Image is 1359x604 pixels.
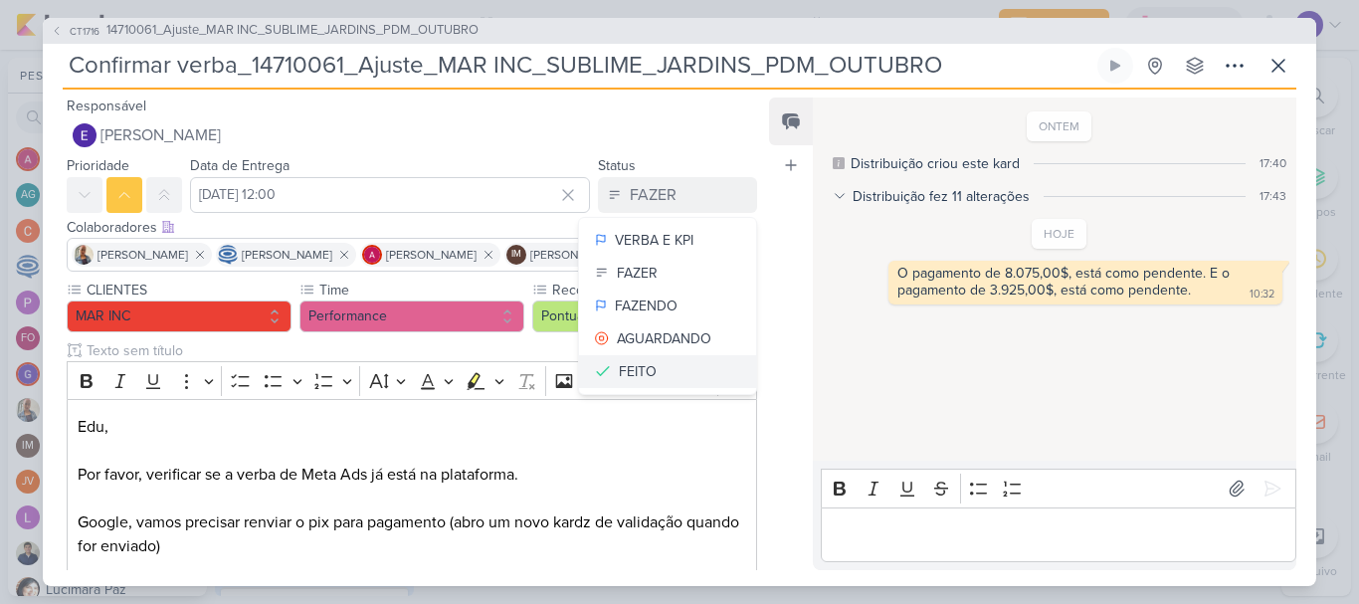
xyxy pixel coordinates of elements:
img: Alessandra Gomes [362,245,382,265]
label: Time [317,280,524,301]
div: Distribuição fez 11 alterações [853,186,1030,207]
button: FEITO [579,355,756,388]
p: Por favor, verificar se a verba de Meta Ads já está na plataforma. [78,463,746,487]
button: MAR INC [67,301,291,332]
div: FEITO [619,361,657,382]
p: IM [511,250,521,260]
div: Este log é visível à todos no kard [833,157,845,169]
div: Distribuição criou este kard [851,153,1020,174]
div: AGUARDANDO [617,328,711,349]
div: 17:43 [1260,187,1286,205]
div: FAZER [630,183,677,207]
span: [PERSON_NAME] [530,246,621,264]
div: 17:40 [1260,154,1286,172]
p: Google, vamos precisar renviar o pix para pagamento (abro um novo kardz de validação quando for e... [78,510,746,558]
label: Status [598,157,636,174]
span: [PERSON_NAME] [386,246,477,264]
label: Recorrência [550,280,757,301]
div: FAZER [617,263,658,284]
button: [PERSON_NAME] [67,117,757,153]
div: Editor toolbar [821,469,1296,507]
label: Prioridade [67,157,129,174]
p: Edu, [78,415,746,439]
button: AGUARDANDO [579,322,756,355]
div: O pagamento de 8.075,00$, está como pendente. E o pagamento de 3.925,00$, está como pendente. [897,265,1234,299]
label: Responsável [67,98,146,114]
button: VERBA E KPI [579,224,756,257]
div: FAZENDO [615,296,678,316]
button: FAZER [579,257,756,290]
div: 10:32 [1250,287,1274,302]
div: Ligar relógio [1107,58,1123,74]
div: Isabella Machado Guimarães [506,245,526,265]
img: Iara Santos [74,245,94,265]
button: FAZENDO [579,290,756,322]
input: Texto sem título [83,340,757,361]
button: FAZER [598,177,757,213]
div: Editor toolbar [67,361,757,400]
div: VERBA E KPI [615,230,693,251]
img: Caroline Traven De Andrade [218,245,238,265]
input: Kard Sem Título [63,48,1093,84]
label: CLIENTES [85,280,291,301]
button: Pontual [532,301,757,332]
span: [PERSON_NAME] [100,123,221,147]
div: Colaboradores [67,217,757,238]
button: Performance [299,301,524,332]
input: Select a date [190,177,590,213]
div: Editor editing area: main [821,507,1296,562]
span: [PERSON_NAME] [97,246,188,264]
span: [PERSON_NAME] [242,246,332,264]
label: Data de Entrega [190,157,290,174]
img: Eduardo Quaresma [73,123,97,147]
